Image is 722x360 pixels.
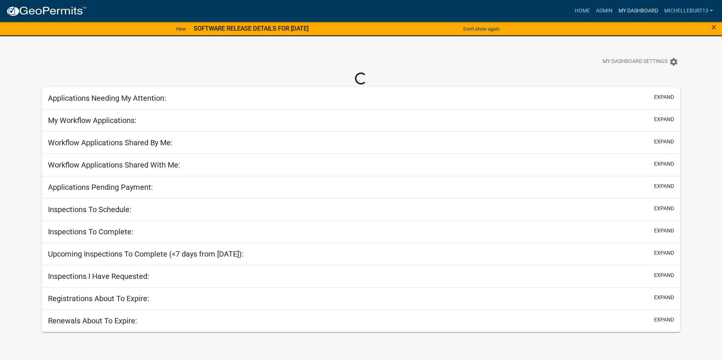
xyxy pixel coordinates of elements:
[597,54,684,69] button: My Dashboard Settingssettings
[711,22,716,32] span: ×
[194,25,309,32] strong: SOFTWARE RELEASE DETAILS FOR [DATE]
[669,57,678,66] i: settings
[48,160,180,169] h5: Workflow Applications Shared With Me:
[48,94,166,103] h5: Applications Needing My Attention:
[654,138,674,146] button: expand
[48,116,136,125] h5: My Workflow Applications:
[654,93,674,101] button: expand
[48,227,133,236] h5: Inspections To Complete:
[48,316,137,325] h5: Renewals About To Expire:
[593,4,616,18] a: Admin
[48,205,131,214] h5: Inspections To Schedule:
[711,23,716,32] button: Close
[654,205,674,212] button: expand
[48,249,244,258] h5: Upcoming Inspections To Complete (<7 days from [DATE]):
[572,4,593,18] a: Home
[173,23,189,35] a: View
[661,4,716,18] a: michelleburt13
[48,183,153,192] h5: Applications Pending Payment:
[654,271,674,279] button: expand
[654,249,674,257] button: expand
[654,115,674,123] button: expand
[48,138,173,147] h5: Workflow Applications Shared By Me:
[654,182,674,190] button: expand
[48,272,149,281] h5: Inspections I Have Requested:
[603,57,668,66] span: My Dashboard Settings
[654,160,674,168] button: expand
[654,316,674,324] button: expand
[48,294,149,303] h5: Registrations About To Expire:
[460,23,503,35] button: Don't show again
[654,294,674,302] button: expand
[616,4,661,18] a: My Dashboard
[654,227,674,235] button: expand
